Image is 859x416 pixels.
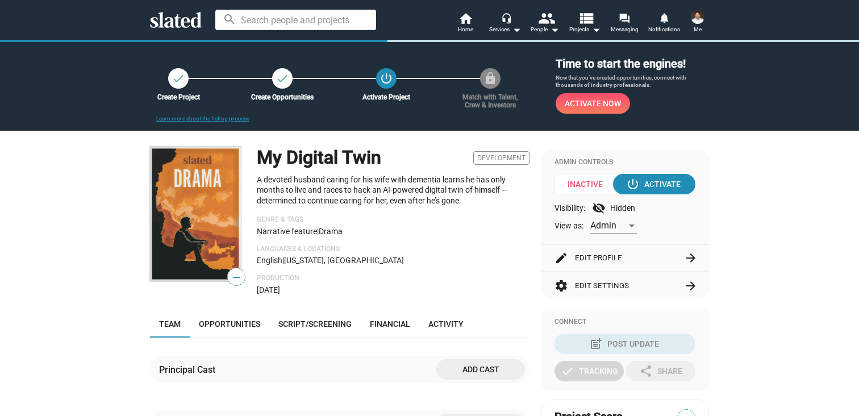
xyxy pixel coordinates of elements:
div: Activate Project [349,93,424,101]
mat-icon: power_settings_new [626,177,640,191]
mat-icon: power_settings_new [380,72,393,85]
span: Add cast [445,359,516,380]
a: Home [445,11,485,36]
h1: My Digital Twin [257,145,381,170]
mat-icon: forum [619,13,629,23]
div: Activate [628,174,681,194]
mat-icon: notifications [658,12,669,23]
mat-icon: edit [554,251,568,265]
span: Financial [370,319,410,328]
span: — [228,270,245,285]
a: Script/Screening [269,310,361,338]
mat-icon: share [639,364,653,378]
span: Admin [590,220,616,231]
button: Activate Now [556,93,630,114]
div: Visibility: Hidden [554,201,695,215]
button: Share [626,361,695,381]
button: Add cast [436,359,525,380]
mat-icon: arrow_forward [684,251,698,265]
button: Edit Profile [554,244,695,272]
a: Learn more about the listing process [156,115,249,122]
span: Opportunities [199,319,260,328]
button: Edit Settings [554,272,695,299]
p: A devoted husband caring for his wife with dementia learns he has only months to live and races t... [257,174,529,206]
button: Projects [565,11,604,36]
span: Messaging [611,23,639,36]
mat-icon: check [172,72,185,85]
a: Messaging [604,11,644,36]
button: Tracking [554,361,624,381]
mat-icon: headset_mic [501,13,511,23]
p: Genre & Tags [257,215,529,224]
span: | [282,256,284,265]
img: Brian Craig Hinderberger [691,10,704,24]
span: [US_STATE], [GEOGRAPHIC_DATA] [284,256,404,265]
div: Post Update [591,334,659,354]
span: [DATE] [257,285,280,294]
mat-icon: arrow_drop_down [589,23,603,36]
a: Financial [361,310,419,338]
mat-icon: arrow_forward [684,279,698,293]
span: Me [694,23,702,36]
mat-icon: visibility_off [592,201,606,215]
a: Notifications [644,11,684,36]
mat-icon: people [538,10,554,26]
mat-icon: arrow_drop_down [510,23,523,36]
p: Now that you’ve created opportunities, connect with thousands of industry professionals. [556,74,709,89]
button: Post Update [554,334,695,354]
span: Development [473,151,529,165]
span: Notifications [648,23,680,36]
a: Create Opportunities [272,68,293,89]
mat-icon: view_list [578,10,594,26]
iframe: Intercom live chat [820,377,848,405]
mat-icon: settings [554,279,568,293]
button: Services [485,11,525,36]
div: Admin Controls [554,158,695,167]
span: Team [159,319,181,328]
div: Create Opportunities [245,93,320,101]
button: People [525,11,565,36]
button: Activate Project [376,68,397,89]
div: Share [639,361,682,381]
span: Drama [319,227,343,236]
div: People [531,23,559,36]
mat-icon: check [276,72,289,85]
span: Activity [428,319,464,328]
div: Create Project [141,93,216,101]
a: Opportunities [190,310,269,338]
mat-icon: arrow_drop_down [548,23,561,36]
a: Activity [419,310,473,338]
span: | [317,227,319,236]
mat-icon: check [561,364,574,378]
input: Search people and projects [215,10,376,30]
button: Activate [613,174,695,194]
span: Activate Now [565,93,621,114]
div: Principal Cast [159,364,220,376]
span: Script/Screening [278,319,352,328]
img: My Digital Twin [150,147,241,281]
mat-icon: home [458,11,472,25]
h3: Time to start the engines! [556,56,709,72]
button: Brian Craig HinderbergerMe [684,8,711,38]
span: Inactive [554,174,623,194]
div: Services [489,23,521,36]
span: English [257,256,282,265]
span: View as: [554,221,583,231]
div: Tracking [561,361,618,381]
span: Narrative feature [257,227,317,236]
p: Production [257,274,529,283]
div: Connect [554,318,695,327]
span: Home [458,23,473,36]
span: Projects [569,23,601,36]
a: Team [150,310,190,338]
p: Languages & Locations [257,245,529,254]
mat-icon: post_add [589,337,603,351]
